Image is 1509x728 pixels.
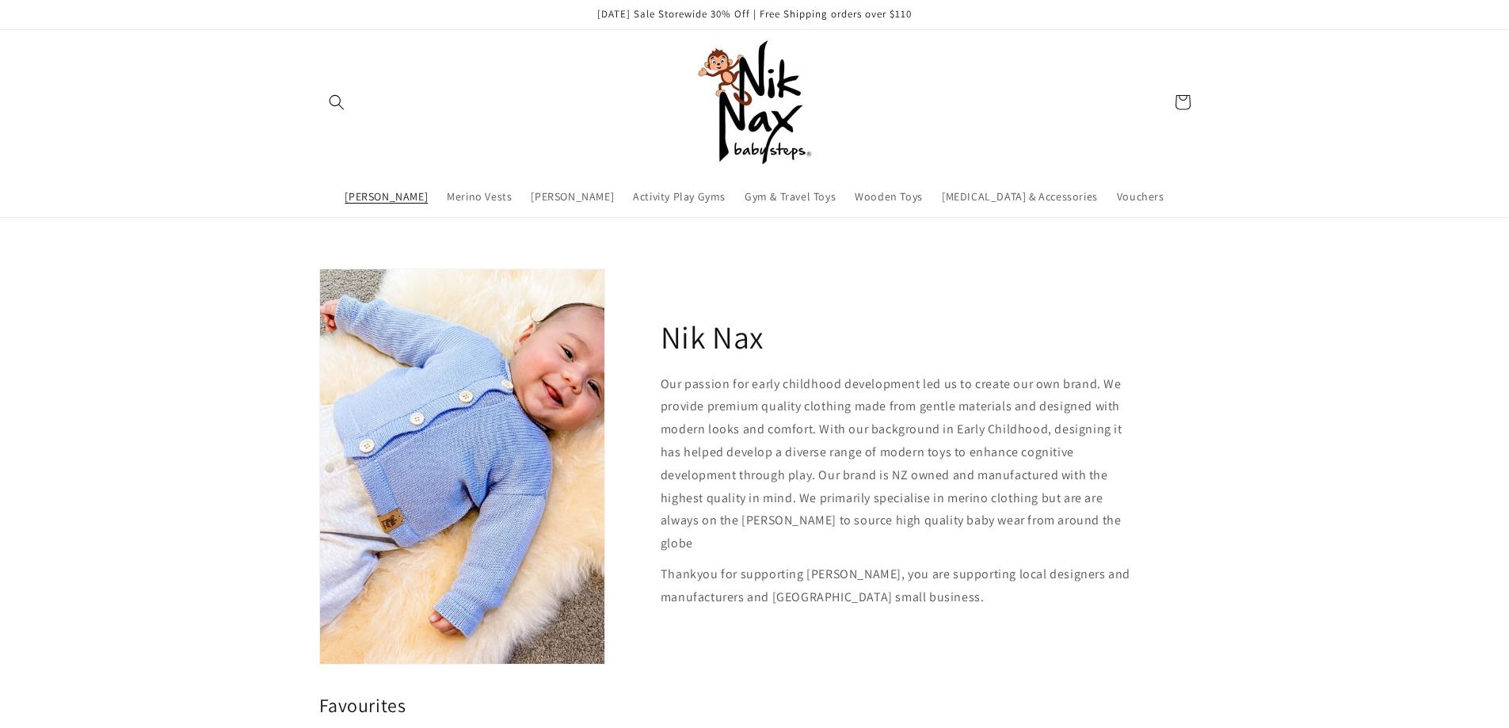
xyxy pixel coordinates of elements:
[447,189,512,204] span: Merino Vests
[661,563,1135,609] p: Thankyou for supporting [PERSON_NAME], you are supporting local designers and manufacturers and [...
[1117,189,1164,204] span: Vouchers
[685,33,824,172] a: Nik Nax
[692,39,818,166] img: Nik Nax
[661,373,1135,555] p: Our passion for early childhood development led us to create our own brand. We provide premium qu...
[1107,180,1174,213] a: Vouchers
[319,85,354,120] summary: Search
[855,189,923,204] span: Wooden Toys
[521,180,623,213] a: [PERSON_NAME]
[942,189,1098,204] span: [MEDICAL_DATA] & Accessories
[531,189,614,204] span: [PERSON_NAME]
[319,693,1191,718] h2: Favourites
[597,7,912,21] span: [DATE] Sale Storewide 30% Off | Free Shipping orders over $110
[335,180,437,213] a: [PERSON_NAME]
[437,180,521,213] a: Merino Vests
[661,316,764,357] h2: Nik Nax
[633,189,726,204] span: Activity Play Gyms
[845,180,932,213] a: Wooden Toys
[735,180,845,213] a: Gym & Travel Toys
[932,180,1107,213] a: [MEDICAL_DATA] & Accessories
[623,180,735,213] a: Activity Play Gyms
[345,189,428,204] span: [PERSON_NAME]
[745,189,836,204] span: Gym & Travel Toys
